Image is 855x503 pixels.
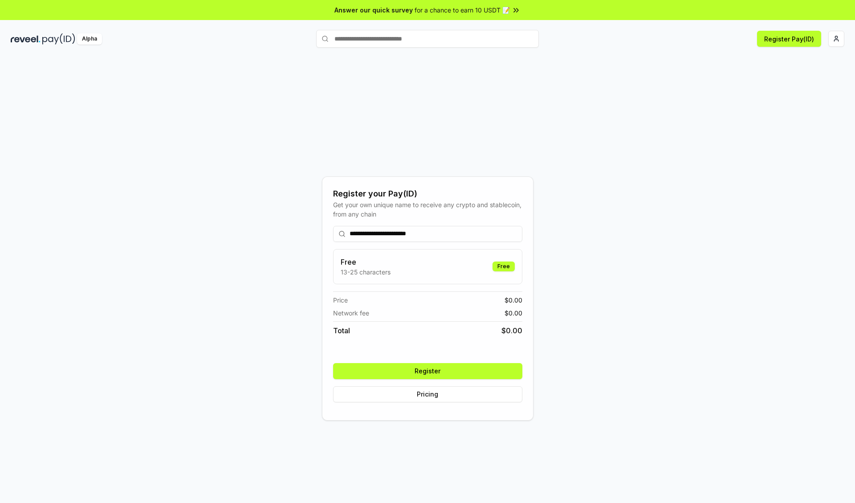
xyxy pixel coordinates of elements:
[501,325,522,336] span: $ 0.00
[333,325,350,336] span: Total
[333,363,522,379] button: Register
[505,308,522,318] span: $ 0.00
[505,295,522,305] span: $ 0.00
[341,267,391,277] p: 13-25 characters
[333,188,522,200] div: Register your Pay(ID)
[11,33,41,45] img: reveel_dark
[415,5,510,15] span: for a chance to earn 10 USDT 📝
[493,262,515,271] div: Free
[757,31,821,47] button: Register Pay(ID)
[333,386,522,402] button: Pricing
[333,308,369,318] span: Network fee
[333,295,348,305] span: Price
[334,5,413,15] span: Answer our quick survey
[341,257,391,267] h3: Free
[42,33,75,45] img: pay_id
[333,200,522,219] div: Get your own unique name to receive any crypto and stablecoin, from any chain
[77,33,102,45] div: Alpha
